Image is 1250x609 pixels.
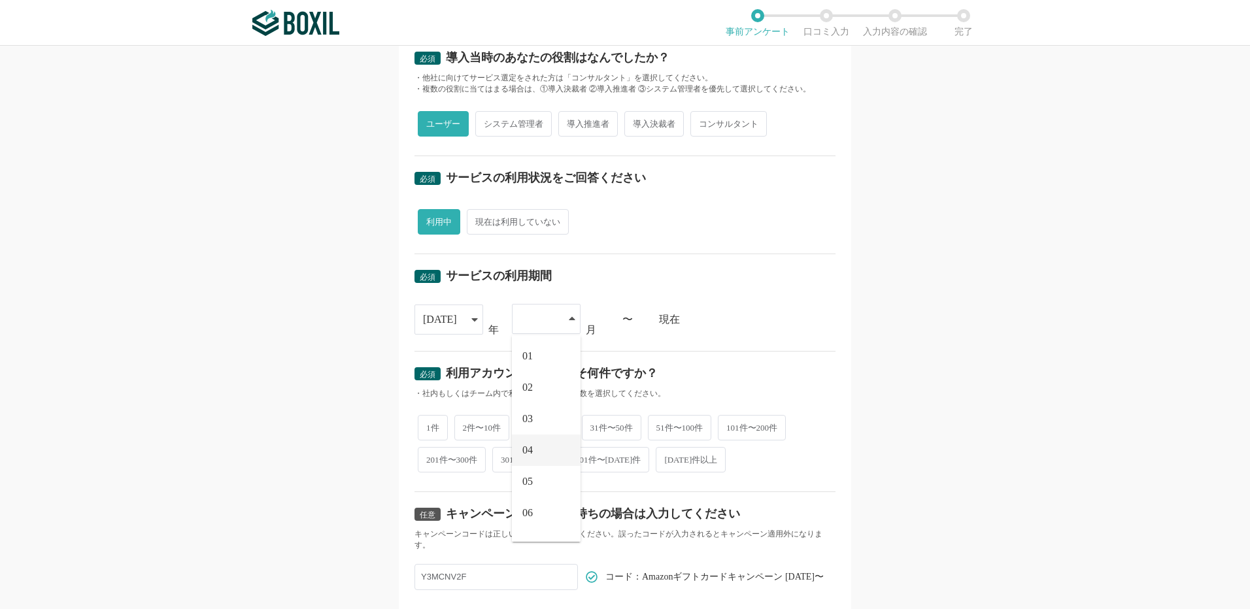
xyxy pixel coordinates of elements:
[446,508,740,519] div: キャンペーンコードをお持ちの場合は入力してください
[522,414,533,424] span: 03
[418,415,448,440] span: 1件
[718,415,786,440] span: 101件〜200件
[467,209,569,235] span: 現在は利用していない
[420,370,435,379] span: 必須
[648,415,712,440] span: 51件〜100件
[414,388,836,399] div: ・社内もしくはチーム内で利用中のアカウント数を選択してください。
[252,10,339,36] img: ボクシルSaaS_ロゴ
[558,111,618,137] span: 導入推進者
[418,209,460,235] span: 利用中
[605,572,824,582] span: コード：Amazonギフトカードキャンペーン [DATE]〜
[522,508,533,518] span: 06
[582,415,641,440] span: 31件〜50件
[418,447,486,472] span: 201件〜300件
[723,9,792,37] li: 事前アンケート
[522,382,533,393] span: 02
[420,510,435,519] span: 任意
[446,367,658,379] div: 利用アカウント数はおよそ何件ですか？
[488,325,499,335] div: 年
[423,305,457,334] div: [DATE]
[446,52,669,63] div: 導入当時のあなたの役割はなんでしたか？
[492,447,560,472] span: 301件〜500件
[586,325,596,335] div: 月
[860,9,929,37] li: 入力内容の確認
[420,174,435,184] span: 必須
[475,111,552,137] span: システム管理者
[420,54,435,63] span: 必須
[656,447,726,472] span: [DATE]件以上
[624,111,684,137] span: 導入決裁者
[929,9,998,37] li: 完了
[792,9,860,37] li: 口コミ入力
[522,445,533,455] span: 04
[454,415,510,440] span: 2件〜10件
[659,314,836,325] div: 現在
[690,111,767,137] span: コンサルタント
[418,111,469,137] span: ユーザー
[414,529,836,551] div: キャンペーンコードは正しいコードを入力してください。誤ったコードが入力されるとキャンペーン適用外になります。
[446,172,646,184] div: サービスの利用状況をご回答ください
[414,73,836,84] div: ・他社に向けてサービス選定をされた方は「コンサルタント」を選択してください。
[622,314,633,325] div: 〜
[567,447,649,472] span: 501件〜[DATE]件
[414,84,836,95] div: ・複数の役割に当てはまる場合は、①導入決裁者 ②導入推進者 ③システム管理者を優先して選択してください。
[522,476,533,487] span: 05
[522,351,533,361] span: 01
[446,270,552,282] div: サービスの利用期間
[420,272,435,282] span: 必須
